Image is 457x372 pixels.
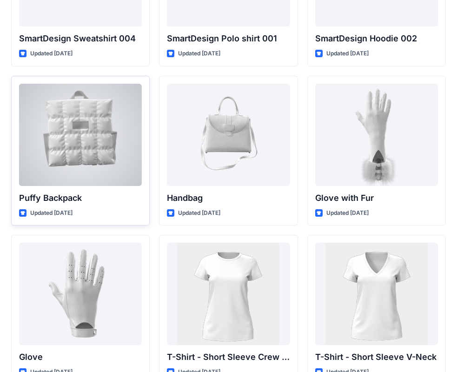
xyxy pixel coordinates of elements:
p: SmartDesign Hoodie 002 [315,32,438,45]
p: T-Shirt - Short Sleeve Crew Neck [167,351,290,364]
p: SmartDesign Sweatshirt 004 [19,32,142,45]
a: Puffy Backpack [19,84,142,186]
a: Handbag [167,84,290,186]
p: Updated [DATE] [326,208,369,218]
a: T-Shirt - Short Sleeve V-Neck [315,243,438,345]
p: Glove [19,351,142,364]
p: SmartDesign Polo shirt 001 [167,32,290,45]
p: Glove with Fur [315,192,438,205]
p: Updated [DATE] [326,49,369,59]
p: Puffy Backpack [19,192,142,205]
p: Updated [DATE] [178,49,220,59]
p: Updated [DATE] [178,208,220,218]
a: Glove with Fur [315,84,438,186]
p: Updated [DATE] [30,208,73,218]
p: Updated [DATE] [30,49,73,59]
p: Handbag [167,192,290,205]
p: T-Shirt - Short Sleeve V-Neck [315,351,438,364]
a: T-Shirt - Short Sleeve Crew Neck [167,243,290,345]
a: Glove [19,243,142,345]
